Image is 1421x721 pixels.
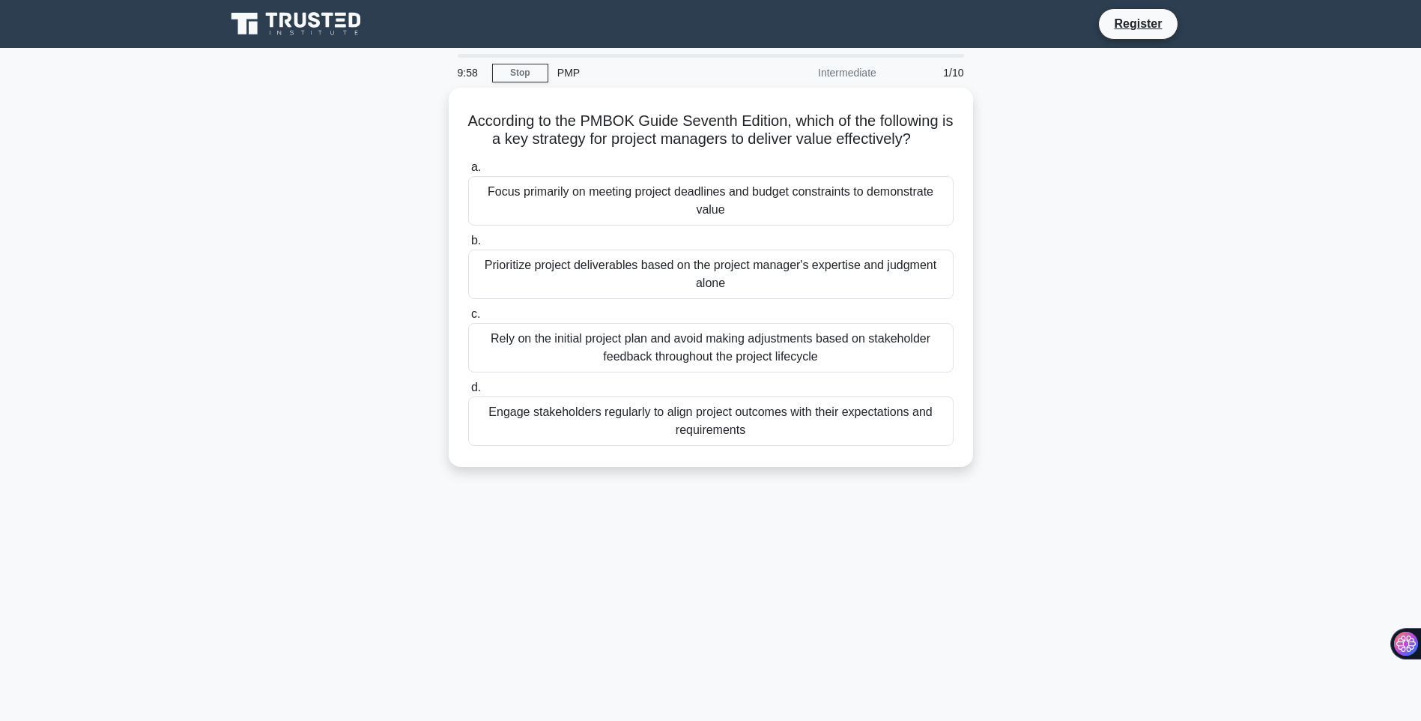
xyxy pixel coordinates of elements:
[1105,14,1171,33] a: Register
[754,58,885,88] div: Intermediate
[449,58,492,88] div: 9:58
[468,323,954,372] div: Rely on the initial project plan and avoid making adjustments based on stakeholder feedback throu...
[885,58,973,88] div: 1/10
[548,58,754,88] div: PMP
[471,307,480,320] span: c.
[492,64,548,82] a: Stop
[468,396,954,446] div: Engage stakeholders regularly to align project outcomes with their expectations and requirements
[467,112,955,149] h5: According to the PMBOK Guide Seventh Edition, which of the following is a key strategy for projec...
[471,234,481,247] span: b.
[468,176,954,226] div: Focus primarily on meeting project deadlines and budget constraints to demonstrate value
[471,160,481,173] span: a.
[468,250,954,299] div: Prioritize project deliverables based on the project manager's expertise and judgment alone
[471,381,481,393] span: d.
